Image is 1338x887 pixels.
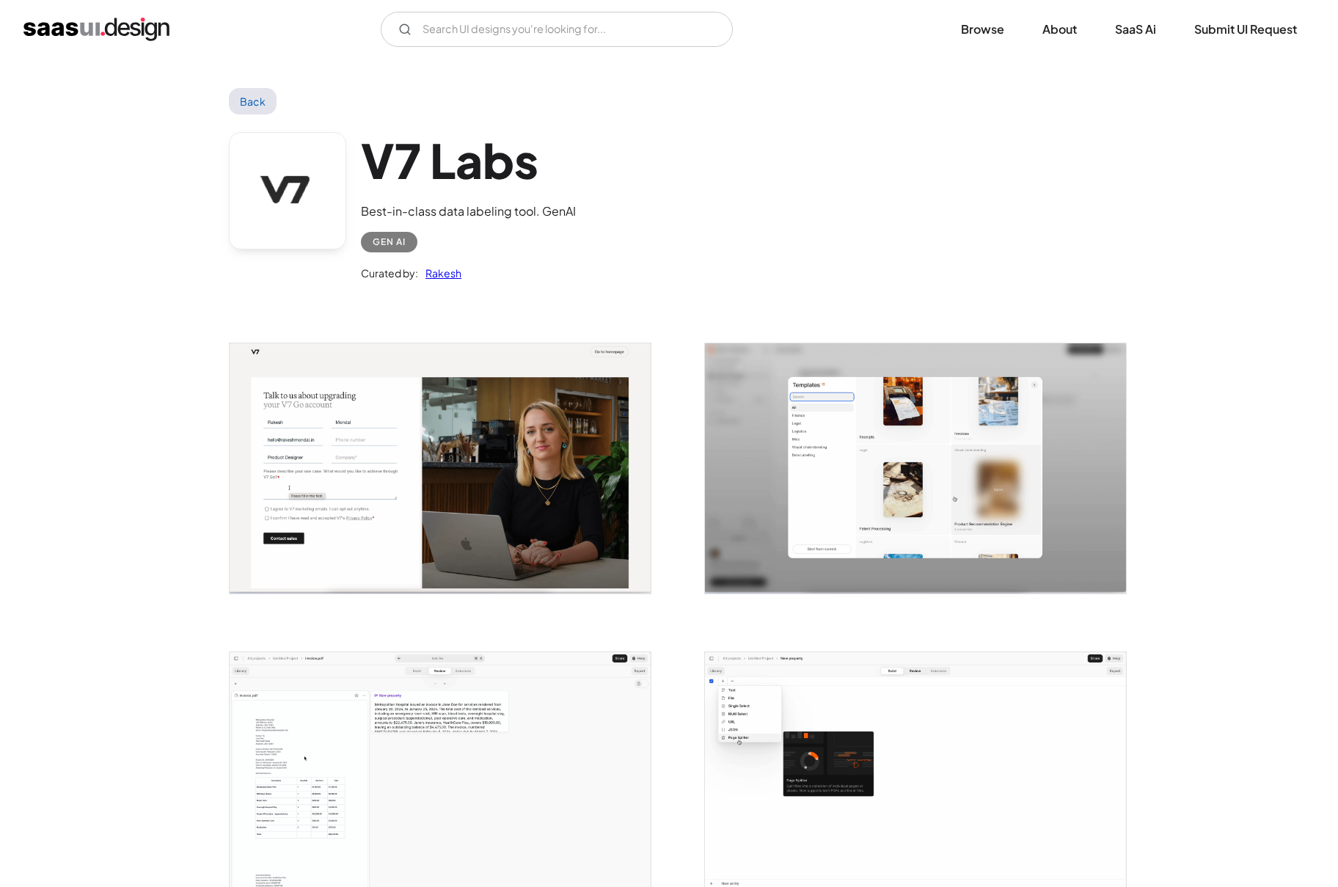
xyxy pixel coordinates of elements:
input: Search UI designs you're looking for... [381,12,733,47]
div: Best-in-class data labeling tool. GenAI [361,202,576,220]
a: Rakesh [418,264,461,282]
a: Submit UI Request [1177,13,1315,45]
a: SaaS Ai [1097,13,1174,45]
img: 674fe7ee2c52970f63baff58_V7-Templates.png [705,343,1126,594]
div: Curated by: [361,264,418,282]
a: Browse [943,13,1022,45]
a: home [23,18,169,41]
h1: V7 Labs [361,132,576,189]
a: About [1025,13,1094,45]
div: Gen AI [373,233,406,251]
img: 674fe7eebfccbb95edab8bb0_V7-contact%20Sales.png [230,343,651,594]
form: Email Form [381,12,733,47]
a: Back [229,88,277,114]
a: open lightbox [230,343,651,594]
a: open lightbox [705,343,1126,594]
